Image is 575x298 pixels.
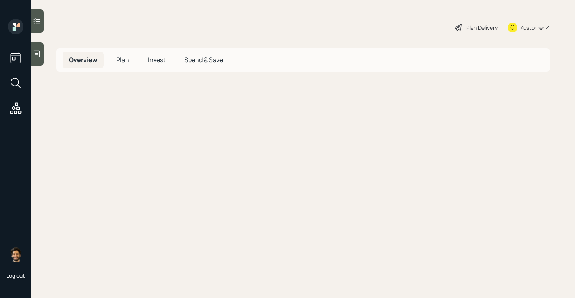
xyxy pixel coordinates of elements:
[116,56,129,64] span: Plan
[69,56,97,64] span: Overview
[8,247,23,262] img: eric-schwartz-headshot.png
[6,272,25,279] div: Log out
[466,23,498,32] div: Plan Delivery
[520,23,544,32] div: Kustomer
[184,56,223,64] span: Spend & Save
[148,56,165,64] span: Invest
